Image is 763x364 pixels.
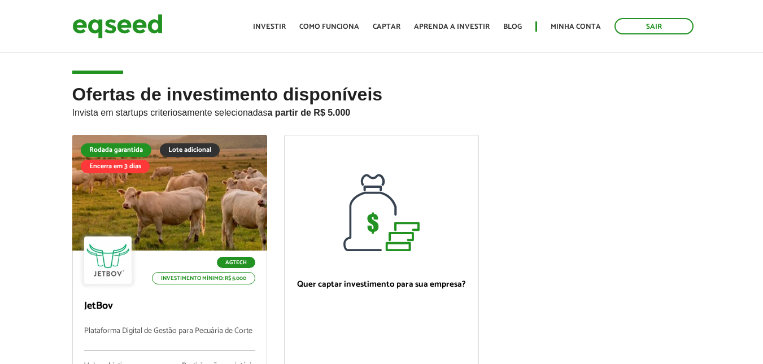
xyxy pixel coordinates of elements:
p: Invista em startups criteriosamente selecionadas [72,104,691,118]
p: JetBov [84,300,255,313]
a: Aprenda a investir [414,23,490,30]
p: Quer captar investimento para sua empresa? [296,279,467,290]
a: Sair [614,18,694,34]
a: Como funciona [299,23,359,30]
div: Rodada garantida [81,143,151,157]
a: Blog [503,23,522,30]
img: EqSeed [72,11,163,41]
a: Captar [373,23,400,30]
p: Investimento mínimo: R$ 5.000 [152,272,255,284]
a: Investir [253,23,286,30]
div: Encerra em 3 dias [81,160,150,173]
strong: a partir de R$ 5.000 [268,108,351,117]
div: Lote adicional [160,143,220,157]
p: Agtech [217,257,255,268]
p: Plataforma Digital de Gestão para Pecuária de Corte [84,327,255,351]
h2: Ofertas de investimento disponíveis [72,85,691,135]
a: Minha conta [551,23,601,30]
